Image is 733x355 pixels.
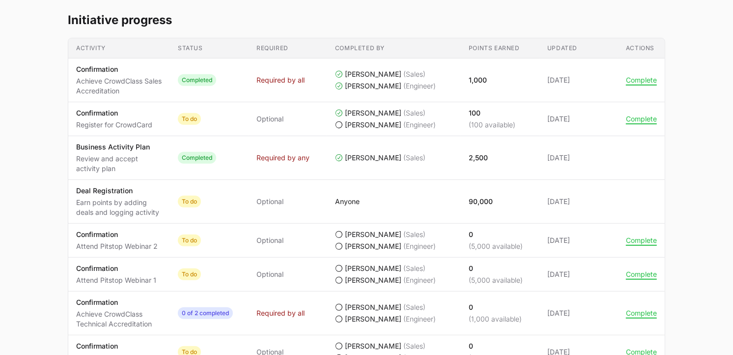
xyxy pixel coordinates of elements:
span: Optional [256,236,283,245]
span: Optional [256,114,283,124]
th: Points earned [461,38,539,59]
span: (Engineer) [403,275,436,285]
span: Required by all [256,75,305,85]
th: Updated [539,38,618,59]
span: [PERSON_NAME] [345,69,401,79]
th: Actions [618,38,665,59]
p: (1,000 available) [469,314,522,324]
span: (Engineer) [403,314,436,324]
p: 0 [469,264,523,273]
p: 90,000 [469,197,493,207]
p: (5,000 available) [469,275,523,285]
p: (5,000 available) [469,241,523,251]
span: Required by any [256,153,310,163]
span: [PERSON_NAME] [345,341,401,351]
span: [DATE] [547,269,610,279]
th: Completed by [327,38,461,59]
p: Review and accept activity plan [76,154,162,174]
th: Activity [68,38,170,59]
span: (Sales) [403,108,425,118]
button: Complete [626,115,657,123]
span: [DATE] [547,75,610,85]
h2: Initiative progress [68,12,665,28]
p: Attend Pitstop Webinar 2 [76,241,158,251]
p: (100 available) [469,120,515,130]
p: Confirmation [76,230,158,239]
p: Confirmation [76,297,162,307]
button: Complete [626,270,657,279]
p: Confirmation [76,108,152,118]
p: 0 [469,302,522,312]
span: (Engineer) [403,81,436,91]
span: [DATE] [547,114,610,124]
span: (Sales) [403,264,425,273]
span: [PERSON_NAME] [345,264,401,273]
span: [PERSON_NAME] [345,302,401,312]
p: Earn points by adding deals and logging activity [76,198,162,217]
span: (Sales) [403,69,425,79]
span: (Sales) [403,230,425,239]
p: 1,000 [469,75,487,85]
span: [PERSON_NAME] [345,314,401,324]
p: Deal Registration [76,186,162,196]
span: Optional [256,269,283,279]
span: (Engineer) [403,120,436,130]
span: [PERSON_NAME] [345,81,401,91]
button: Complete [626,309,657,318]
span: Optional [256,197,283,207]
p: 0 [469,341,517,351]
p: Business Activity Plan [76,142,162,152]
span: (Sales) [403,153,425,163]
span: (Sales) [403,341,425,351]
span: (Engineer) [403,241,436,251]
p: Register for CrowdCard [76,120,152,130]
span: [PERSON_NAME] [345,230,401,239]
span: (Sales) [403,302,425,312]
p: Attend Pitstop Webinar 1 [76,275,156,285]
span: [PERSON_NAME] [345,153,401,163]
button: Complete [626,236,657,245]
p: Anyone [335,197,360,207]
span: Required by all [256,308,305,318]
p: Confirmation [76,264,156,273]
p: Confirmation [76,341,144,351]
span: [PERSON_NAME] [345,108,401,118]
th: Status [170,38,249,59]
p: Confirmation [76,64,162,74]
p: 2,500 [469,153,488,163]
span: [DATE] [547,308,610,318]
span: [PERSON_NAME] [345,241,401,251]
p: Achieve CrowdClass Sales Accreditation [76,76,162,96]
p: Achieve CrowdClass Technical Accreditation [76,309,162,329]
span: [DATE] [547,197,610,207]
button: Complete [626,76,657,85]
span: [DATE] [547,236,610,245]
span: [PERSON_NAME] [345,275,401,285]
th: Required [249,38,327,59]
span: [DATE] [547,153,610,163]
p: 100 [469,108,515,118]
span: [PERSON_NAME] [345,120,401,130]
p: 0 [469,230,523,239]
